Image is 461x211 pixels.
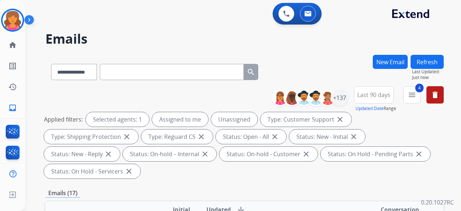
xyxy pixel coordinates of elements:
[260,112,352,127] div: Type: Customer Support
[197,132,206,141] mat-icon: close
[421,198,454,207] p: 0.20.1027RC
[431,91,439,99] mat-icon: delete
[211,112,258,127] div: Unassigned
[8,41,17,49] mat-icon: home
[415,84,424,92] span: 4
[247,68,255,76] mat-icon: search
[336,115,344,124] mat-icon: close
[216,129,286,144] div: Status: Open - All
[141,129,213,144] div: Type: Reguard CS
[302,150,310,158] mat-icon: close
[354,86,394,104] button: Last 90 days
[415,150,423,158] mat-icon: close
[403,86,421,104] button: 4
[8,62,17,70] mat-icon: list_alt
[8,83,17,91] mat-icon: history
[44,164,140,179] div: Status: On Hold - Servicers
[321,147,430,161] div: Status: On Hold - Pending Parts
[8,104,17,112] mat-icon: inbox
[270,132,279,141] mat-icon: close
[3,10,23,30] img: avatar
[86,112,149,127] div: Selected agents: 1
[412,75,444,80] span: Just now
[104,150,113,158] mat-icon: close
[412,69,444,75] span: Last Updated:
[357,93,390,96] span: Last 90 days
[152,112,208,127] div: Assigned to me
[331,89,348,106] div: +137
[289,129,365,144] div: Status: New - Initial
[45,32,444,46] h2: Emails
[355,106,384,111] button: Updated Date
[373,55,408,69] button: New Email
[44,115,83,124] p: Applied filters:
[122,132,131,141] mat-icon: close
[123,147,216,161] div: Status: On-hold – Internal
[45,189,80,198] p: Emails (17)
[125,167,133,176] mat-icon: close
[219,147,318,161] div: Status: On-hold - Customer
[201,150,209,158] mat-icon: close
[408,91,416,99] mat-icon: menu
[355,105,396,111] span: Range
[411,55,444,69] button: Refresh
[44,129,138,144] div: Type: Shipping Protection
[44,147,120,161] div: Status: New - Reply
[349,132,358,141] mat-icon: close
